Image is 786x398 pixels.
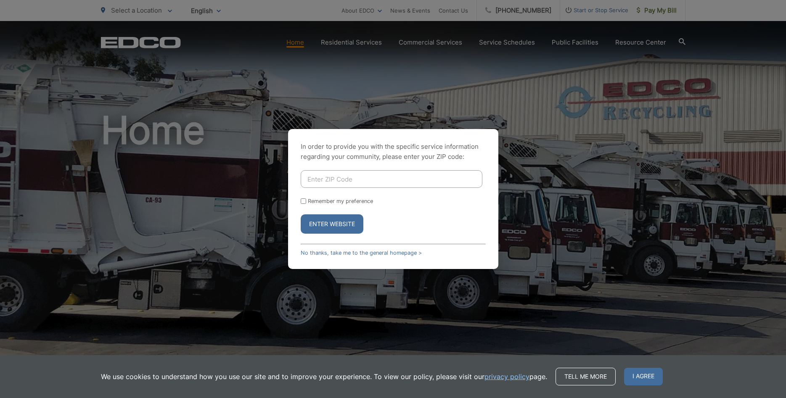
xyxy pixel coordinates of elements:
[556,368,616,385] a: Tell me more
[484,372,529,382] a: privacy policy
[301,170,482,188] input: Enter ZIP Code
[624,368,663,385] span: I agree
[301,250,422,256] a: No thanks, take me to the general homepage >
[308,198,373,204] label: Remember my preference
[301,142,486,162] p: In order to provide you with the specific service information regarding your community, please en...
[101,372,547,382] p: We use cookies to understand how you use our site and to improve your experience. To view our pol...
[301,214,363,234] button: Enter Website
